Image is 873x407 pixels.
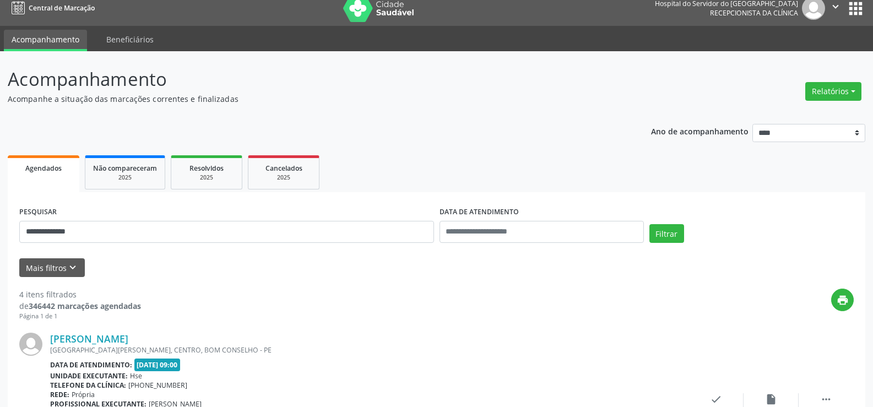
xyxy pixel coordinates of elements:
p: Acompanhamento [8,66,608,93]
i: insert_drive_file [765,393,777,405]
span: [DATE] 09:00 [134,359,181,371]
button: print [831,289,854,311]
button: Relatórios [805,82,861,101]
div: Página 1 de 1 [19,312,141,321]
span: Não compareceram [93,164,157,173]
p: Ano de acompanhamento [651,124,749,138]
strong: 346442 marcações agendadas [29,301,141,311]
label: PESQUISAR [19,204,57,221]
span: Cancelados [265,164,302,173]
div: 2025 [256,173,311,182]
span: Agendados [25,164,62,173]
button: Filtrar [649,224,684,243]
button: Mais filtroskeyboard_arrow_down [19,258,85,278]
div: [GEOGRAPHIC_DATA][PERSON_NAME], CENTRO, BOM CONSELHO - PE [50,345,688,355]
span: Própria [72,390,95,399]
span: Resolvidos [189,164,224,173]
span: Recepcionista da clínica [710,8,798,18]
label: DATA DE ATENDIMENTO [440,204,519,221]
b: Rede: [50,390,69,399]
div: de [19,300,141,312]
i: keyboard_arrow_down [67,262,79,274]
i: print [837,294,849,306]
span: [PHONE_NUMBER] [128,381,187,390]
span: Central de Marcação [29,3,95,13]
div: 4 itens filtrados [19,289,141,300]
b: Unidade executante: [50,371,128,381]
p: Acompanhe a situação das marcações correntes e finalizadas [8,93,608,105]
i:  [820,393,832,405]
b: Telefone da clínica: [50,381,126,390]
i: check [710,393,722,405]
img: img [19,333,42,356]
a: Acompanhamento [4,30,87,51]
a: Beneficiários [99,30,161,49]
div: 2025 [93,173,157,182]
i:  [829,1,842,13]
span: Hse [130,371,142,381]
div: 2025 [179,173,234,182]
b: Data de atendimento: [50,360,132,370]
a: [PERSON_NAME] [50,333,128,345]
